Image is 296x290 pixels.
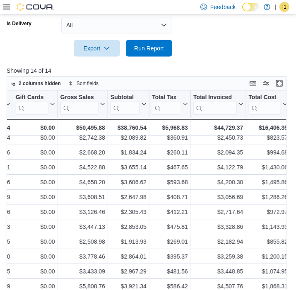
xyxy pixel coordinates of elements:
div: $1,495.86 [249,177,288,187]
div: $16,406.35 [249,123,288,133]
div: $0.00 [16,147,55,157]
div: $2,967.29 [111,266,147,276]
div: $2,742.38 [60,133,105,143]
div: $0.00 [16,222,55,232]
div: $2,668.20 [60,147,105,157]
div: $0.00 [16,133,55,143]
div: $3,655.14 [111,162,147,172]
div: $3,447.13 [60,222,105,232]
div: $360.91 [152,133,188,143]
div: Total Cost [249,94,282,115]
div: $0.00 [16,266,55,276]
div: $0.00 [16,192,55,202]
div: $4,122.79 [193,162,243,172]
input: Dark Mode [242,3,260,12]
span: Feedback [210,3,236,11]
span: 2 columns hidden [19,80,61,87]
div: $3,126.46 [60,207,105,217]
div: $972.97 [249,207,288,217]
div: $0.00 [16,162,55,172]
div: $3,056.69 [193,192,243,202]
div: $1,430.06 [249,162,288,172]
button: All [61,17,172,33]
div: $994.68 [249,147,288,157]
div: $2,508.98 [60,237,105,247]
div: $2,305.43 [111,207,147,217]
div: $855.82 [249,237,288,247]
div: $0.00 [16,237,55,247]
div: Isaac-1406 Love [279,2,289,12]
div: Total Tax [152,94,181,115]
div: $3,778.46 [60,252,105,261]
div: $0.00 [16,252,55,261]
div: $4,200.30 [193,177,243,187]
div: $0.00 [16,177,55,187]
button: Run Report [126,40,172,57]
div: $408.71 [152,192,188,202]
img: Cova [17,3,54,11]
div: Gross Sales [60,94,99,102]
button: 2 columns hidden [7,78,64,88]
div: $823.57 [249,133,288,143]
div: $1,834.24 [111,147,147,157]
button: Export [74,40,120,57]
div: Gift Card Sales [16,94,48,115]
div: $3,606.62 [111,177,147,187]
div: $5,968.83 [152,123,188,133]
div: $1,286.26 [249,192,288,202]
div: $467.65 [152,162,188,172]
div: $3,448.85 [193,266,243,276]
button: Subtotal [111,94,147,115]
p: | [274,2,276,12]
div: Total Cost [249,94,282,102]
div: Total Invoiced [193,94,236,102]
div: $2,089.82 [111,133,147,143]
div: $2,647.98 [111,192,147,202]
div: $2,094.35 [193,147,243,157]
div: $395.37 [152,252,188,261]
div: $475.81 [152,222,188,232]
label: Is Delivery [7,20,31,27]
div: $0.00 [16,207,55,217]
p: Showing 14 of 14 [7,67,289,75]
button: Enter fullscreen [274,78,284,88]
div: $481.56 [152,266,188,276]
div: Subtotal [111,94,140,102]
div: $4,658.20 [60,177,105,187]
div: Total Invoiced [193,94,236,115]
div: $3,433.09 [60,266,105,276]
div: $269.01 [152,237,188,247]
div: $44,729.37 [193,123,243,133]
div: $38,760.54 [111,123,147,133]
div: $1,074.95 [249,266,288,276]
button: Total Invoiced [193,94,243,115]
div: $2,864.01 [111,252,147,261]
div: $412.21 [152,207,188,217]
span: Run Report [134,44,164,52]
div: Total Tax [152,94,181,102]
div: Subtotal [111,94,140,115]
div: $3,608.51 [60,192,105,202]
div: $2,717.64 [193,207,243,217]
div: $260.11 [152,147,188,157]
div: $1,200.15 [249,252,288,261]
div: $2,450.73 [193,133,243,143]
span: I1 [282,2,286,12]
div: $3,328.86 [193,222,243,232]
button: Sort fields [65,78,102,88]
button: Total Tax [152,94,188,115]
div: $593.68 [152,177,188,187]
div: $2,182.94 [193,237,243,247]
div: $2,853.05 [111,222,147,232]
button: Total Cost [249,94,288,115]
div: $4,522.88 [60,162,105,172]
div: $50,495.88 [60,123,105,133]
span: Export [79,40,115,57]
div: Gift Cards [16,94,48,102]
span: Sort fields [77,80,99,87]
div: $3,259.38 [193,252,243,261]
button: Display options [261,78,271,88]
div: Gross Sales [60,94,99,115]
div: $0.00 [16,123,55,133]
